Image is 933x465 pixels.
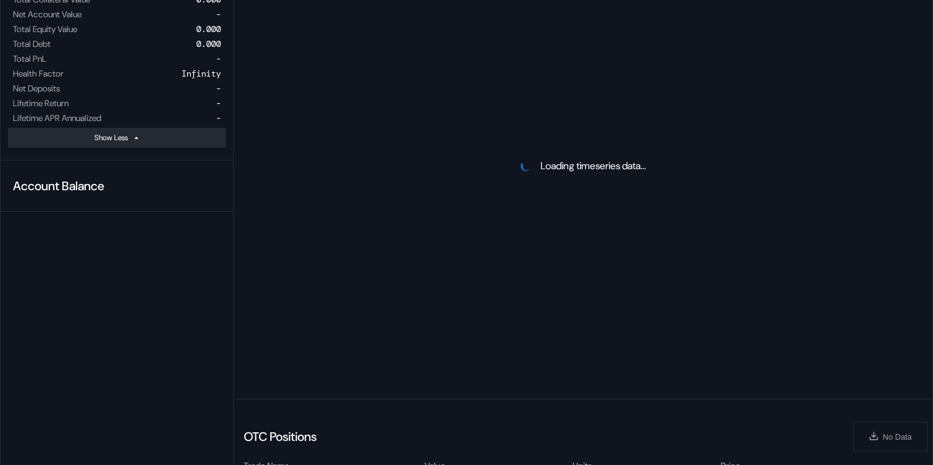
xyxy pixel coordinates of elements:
div: Loading timeseries data... [541,159,646,172]
div: - [216,112,221,124]
img: pending [518,159,532,172]
div: Net Deposits [13,83,60,94]
div: Lifetime APR Annualized [13,112,101,124]
div: - [216,9,221,20]
div: Show Less [94,133,128,143]
div: 0.000 [196,23,221,35]
div: 0.000 [196,38,221,49]
div: OTC Positions [244,429,317,445]
div: Infinity [181,68,221,79]
button: Show Less [8,128,226,148]
div: - [216,53,221,64]
div: Total Debt [13,38,51,49]
div: Net Account Value [13,9,81,20]
div: - [216,83,221,94]
div: Total PnL [13,53,46,64]
div: - [216,98,221,109]
div: Account Balance [8,173,226,199]
div: Lifetime Return [13,98,68,109]
div: Health Factor [13,68,64,79]
div: Total Equity Value [13,23,77,35]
